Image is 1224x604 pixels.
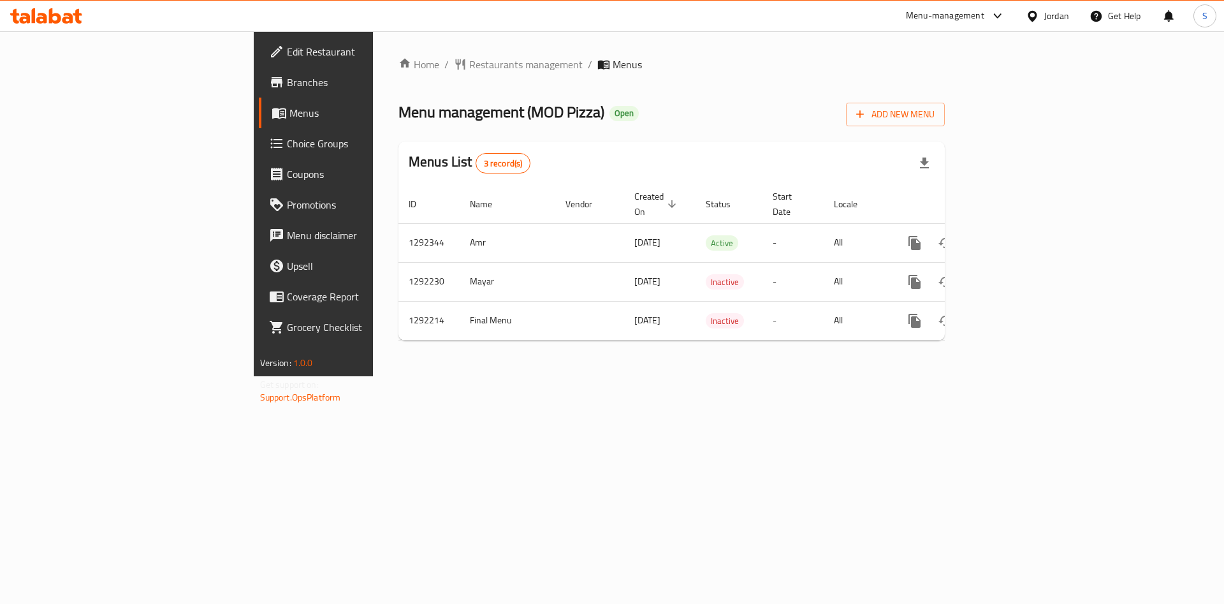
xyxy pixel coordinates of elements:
[900,267,930,297] button: more
[260,355,291,371] span: Version:
[287,289,448,304] span: Coverage Report
[259,159,458,189] a: Coupons
[824,223,889,262] td: All
[930,228,961,258] button: Change Status
[259,67,458,98] a: Branches
[824,301,889,340] td: All
[706,314,744,328] span: Inactive
[588,57,592,72] li: /
[293,355,313,371] span: 1.0.0
[460,262,555,301] td: Mayar
[706,274,744,290] div: Inactive
[259,128,458,159] a: Choice Groups
[259,98,458,128] a: Menus
[706,236,738,251] span: Active
[398,185,1032,341] table: enhanced table
[259,312,458,343] a: Grocery Checklist
[773,189,808,219] span: Start Date
[706,275,744,290] span: Inactive
[469,57,583,72] span: Restaurants management
[260,389,341,406] a: Support.OpsPlatform
[409,152,530,173] h2: Menus List
[706,196,747,212] span: Status
[287,166,448,182] span: Coupons
[609,106,639,121] div: Open
[930,306,961,336] button: Change Status
[706,313,744,328] div: Inactive
[900,228,930,258] button: more
[565,196,609,212] span: Vendor
[930,267,961,297] button: Change Status
[476,153,531,173] div: Total records count
[613,57,642,72] span: Menus
[259,220,458,251] a: Menu disclaimer
[289,105,448,121] span: Menus
[287,75,448,90] span: Branches
[634,273,660,290] span: [DATE]
[460,301,555,340] td: Final Menu
[634,234,660,251] span: [DATE]
[259,251,458,281] a: Upsell
[1044,9,1069,23] div: Jordan
[834,196,874,212] span: Locale
[856,107,935,122] span: Add New Menu
[260,376,319,393] span: Get support on:
[454,57,583,72] a: Restaurants management
[460,223,555,262] td: Amr
[900,306,930,336] button: more
[259,189,458,220] a: Promotions
[259,36,458,67] a: Edit Restaurant
[287,44,448,59] span: Edit Restaurant
[470,196,509,212] span: Name
[259,281,458,312] a: Coverage Report
[398,98,604,126] span: Menu management ( MOD Pizza )
[762,301,824,340] td: -
[409,196,433,212] span: ID
[824,262,889,301] td: All
[762,223,824,262] td: -
[609,108,639,119] span: Open
[889,185,1032,224] th: Actions
[476,158,530,170] span: 3 record(s)
[287,136,448,151] span: Choice Groups
[287,320,448,335] span: Grocery Checklist
[762,262,824,301] td: -
[398,57,945,72] nav: breadcrumb
[634,189,680,219] span: Created On
[634,312,660,328] span: [DATE]
[1202,9,1207,23] span: S
[287,258,448,274] span: Upsell
[906,8,984,24] div: Menu-management
[706,235,738,251] div: Active
[846,103,945,126] button: Add New Menu
[287,228,448,243] span: Menu disclaimer
[287,197,448,212] span: Promotions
